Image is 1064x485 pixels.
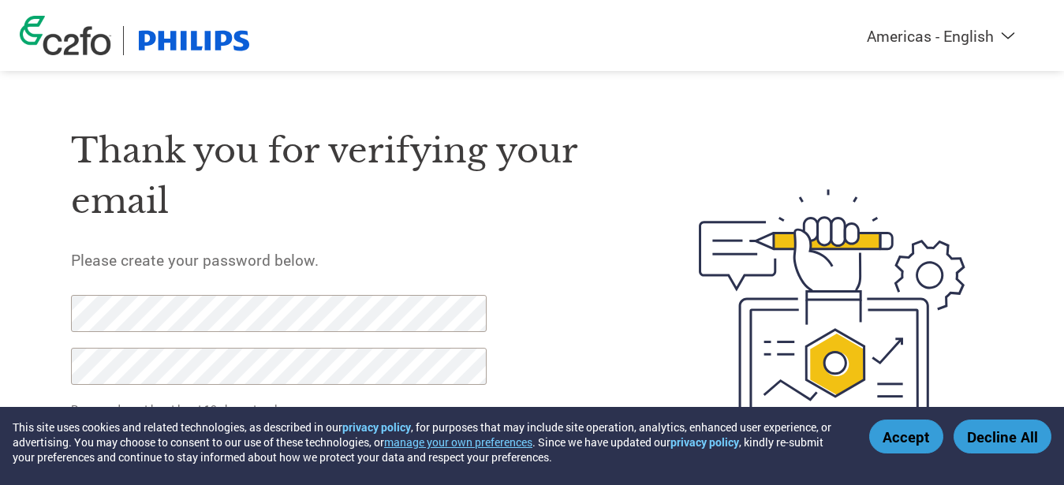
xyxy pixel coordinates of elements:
[136,26,252,55] img: Philips
[384,435,532,450] button: manage your own preferences
[71,250,625,270] h5: Please create your password below.
[71,401,492,417] p: Password must be at least 12 characters long
[869,420,943,453] button: Accept
[71,125,625,227] h1: Thank you for verifying your email
[670,435,739,450] a: privacy policy
[954,420,1051,453] button: Decline All
[20,16,111,55] img: c2fo logo
[342,420,411,435] a: privacy policy
[13,420,846,464] div: This site uses cookies and related technologies, as described in our , for purposes that may incl...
